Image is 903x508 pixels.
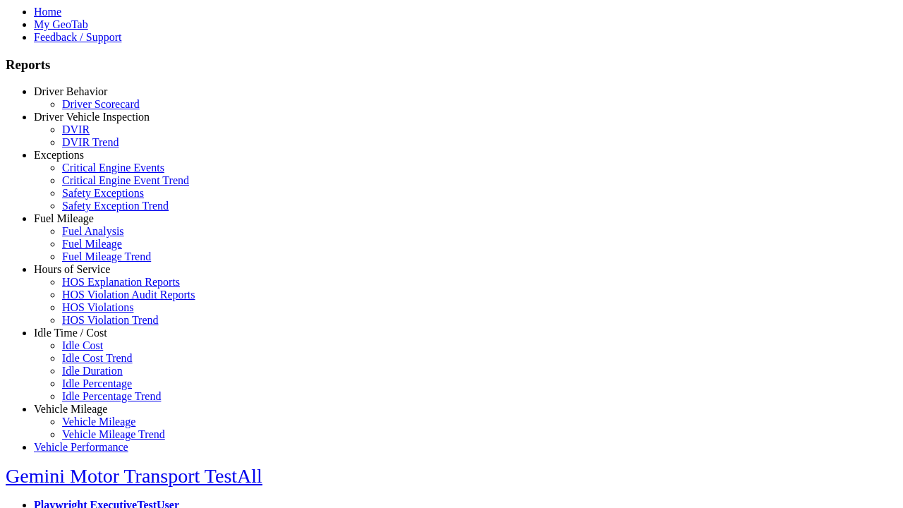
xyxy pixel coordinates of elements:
a: Idle Time / Cost [34,327,107,339]
a: Driver Scorecard [62,98,140,110]
a: DVIR Trend [62,136,119,148]
a: Critical Engine Event Trend [62,174,189,186]
a: HOS Violation Trend [62,314,159,326]
a: Driver Vehicle Inspection [34,111,150,123]
a: Vehicle Performance [34,441,128,453]
a: Vehicle Mileage [34,403,107,415]
h3: Reports [6,57,897,73]
a: Vehicle Mileage Trend [62,428,165,440]
a: Fuel Mileage Trend [62,250,151,262]
a: HOS Explanation Reports [62,276,180,288]
a: Idle Percentage [62,377,132,389]
a: Vehicle Mileage [62,416,135,428]
a: HOS Violation Audit Reports [62,289,195,301]
a: Home [34,6,61,18]
a: DVIR [62,123,90,135]
a: My GeoTab [34,18,88,30]
a: Fuel Analysis [62,225,124,237]
a: Safety Exception Trend [62,200,169,212]
a: Fuel Mileage [62,238,122,250]
a: Fuel Mileage [34,212,94,224]
a: Critical Engine Events [62,162,164,174]
a: Idle Percentage Trend [62,390,161,402]
a: Exceptions [34,149,84,161]
a: Idle Duration [62,365,123,377]
a: Idle Cost [62,339,103,351]
a: Hours of Service [34,263,110,275]
a: HOS Violations [62,301,133,313]
a: Idle Cost Trend [62,352,133,364]
a: Driver Behavior [34,85,107,97]
a: Gemini Motor Transport TestAll [6,465,262,487]
a: Feedback / Support [34,31,121,43]
a: Safety Exceptions [62,187,144,199]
